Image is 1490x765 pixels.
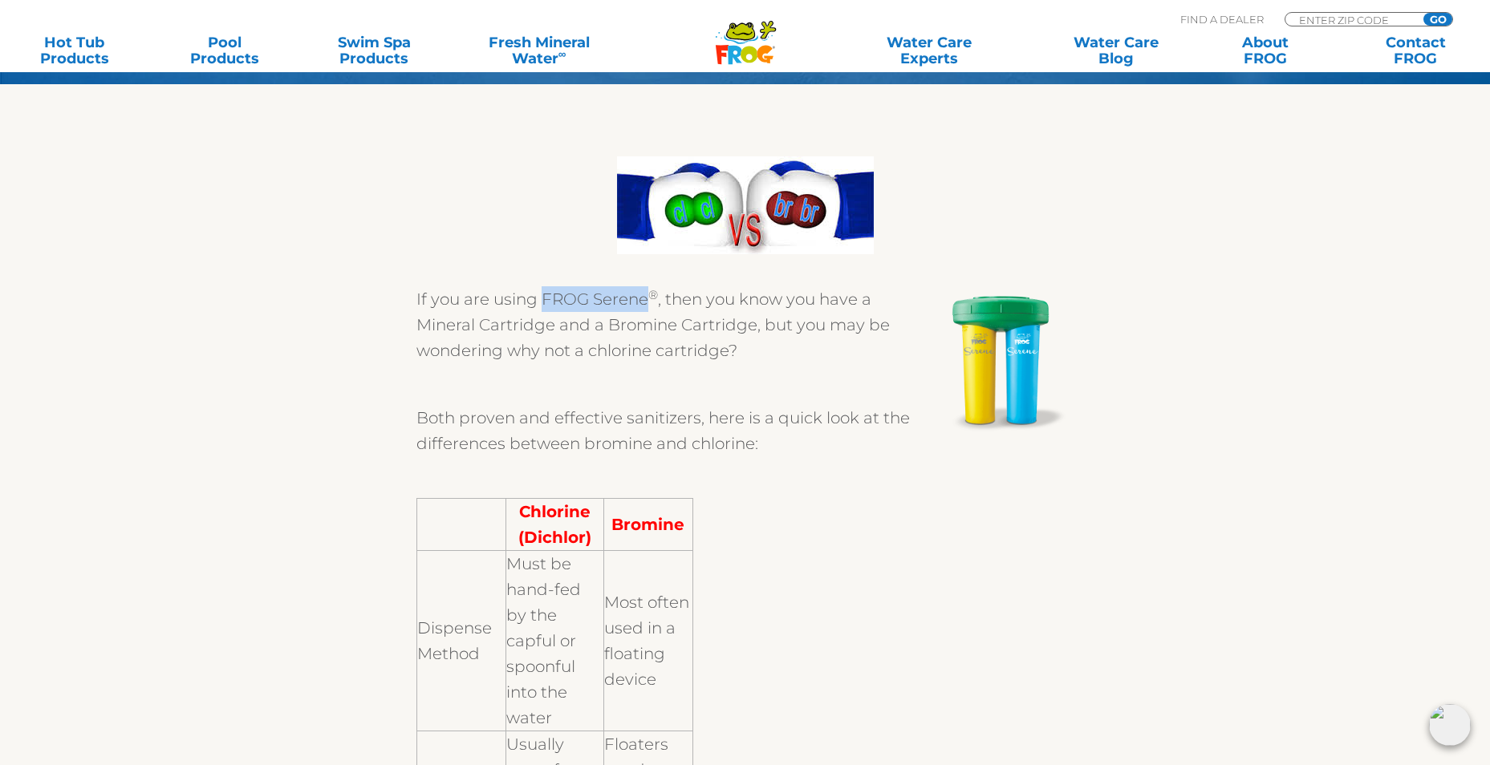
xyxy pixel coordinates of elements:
[648,287,658,302] sup: ®
[466,34,612,67] a: Fresh MineralWater∞
[1058,34,1174,67] a: Water CareBlog
[416,551,505,731] td: Dispense Method
[603,551,692,731] td: Most often used in a floating device
[834,34,1024,67] a: Water CareExperts
[1208,34,1324,67] a: AboutFROG
[1423,13,1452,26] input: GO
[1358,34,1474,67] a: ContactFROG
[166,34,282,67] a: PoolProducts
[416,405,1074,456] p: Both proven and effective sanitizers, here is a quick look at the differences between bromine and...
[518,502,591,547] strong: Chlorine (Dichlor)
[1297,13,1406,26] input: Zip Code Form
[611,515,684,534] strong: Bromine
[1429,704,1471,746] img: openIcon
[316,34,432,67] a: Swim SpaProducts
[1180,12,1264,26] p: Find A Dealer
[558,47,566,60] sup: ∞
[617,156,874,254] img: clvbr
[416,286,1074,363] p: If you are using FROG Serene , then you know you have a Mineral Cartridge and a Bromine Cartridge...
[505,551,603,731] td: Must be hand-fed by the capful or spoonful into the water
[16,34,132,67] a: Hot TubProducts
